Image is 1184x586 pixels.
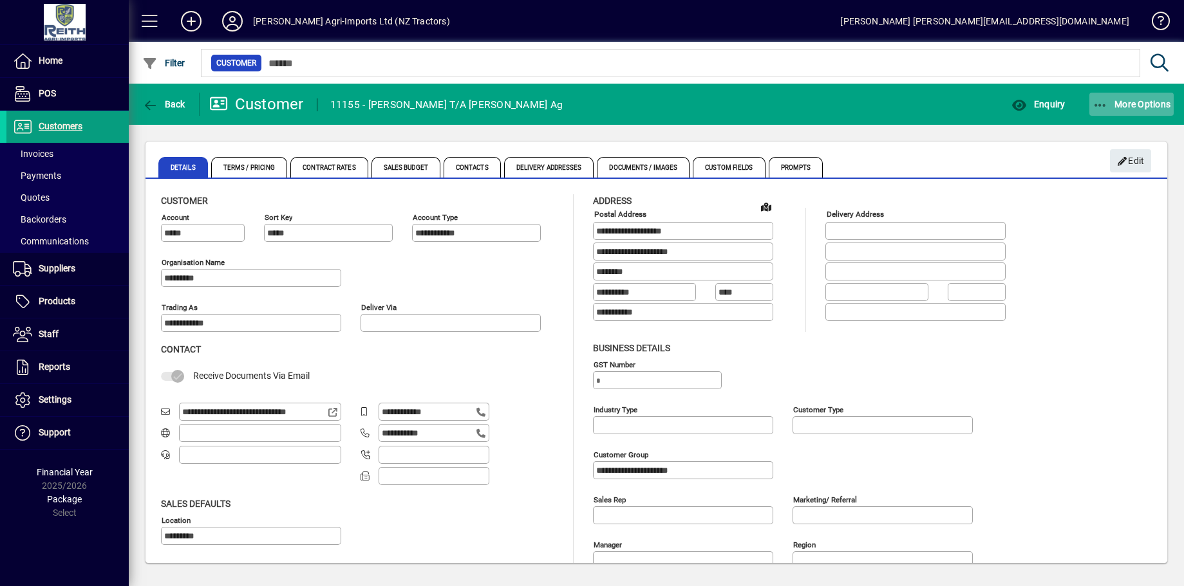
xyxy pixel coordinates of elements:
[39,329,59,339] span: Staff
[39,121,82,131] span: Customers
[39,55,62,66] span: Home
[161,196,208,206] span: Customer
[39,296,75,306] span: Products
[290,157,368,178] span: Contract Rates
[1093,99,1171,109] span: More Options
[162,303,198,312] mat-label: Trading as
[594,450,648,459] mat-label: Customer group
[6,351,129,383] a: Reports
[1117,151,1145,172] span: Edit
[162,213,189,222] mat-label: Account
[593,343,670,353] span: Business details
[171,10,212,33] button: Add
[6,143,129,165] a: Invoices
[39,394,71,405] span: Settings
[265,213,292,222] mat-label: Sort key
[597,157,690,178] span: Documents / Images
[6,187,129,208] a: Quotes
[162,258,225,267] mat-label: Organisation name
[330,95,563,115] div: 11155 - [PERSON_NAME] T/A [PERSON_NAME] Ag
[1008,93,1068,116] button: Enquiry
[6,253,129,285] a: Suppliers
[158,157,208,178] span: Details
[161,499,230,509] span: Sales defaults
[840,11,1129,32] div: [PERSON_NAME] [PERSON_NAME][EMAIL_ADDRESS][DOMAIN_NAME]
[162,515,191,524] mat-label: Location
[769,157,823,178] span: Prompts
[6,286,129,318] a: Products
[793,405,843,414] mat-label: Customer type
[13,192,50,203] span: Quotes
[6,165,129,187] a: Payments
[693,157,765,178] span: Custom Fields
[253,11,450,32] div: [PERSON_NAME] Agri-Imports Ltd (NZ Tractors)
[161,344,201,354] span: Contact
[6,45,129,77] a: Home
[142,58,185,68] span: Filter
[594,360,635,369] mat-label: GST Number
[39,427,71,437] span: Support
[13,214,66,224] span: Backorders
[1011,99,1065,109] span: Enquiry
[193,371,310,381] span: Receive Documents Via Email
[361,303,397,312] mat-label: Deliver via
[594,495,626,504] mat-label: Sales rep
[1110,149,1151,172] button: Edit
[6,230,129,252] a: Communications
[142,99,185,109] span: Back
[6,78,129,110] a: POS
[39,362,70,372] span: Reports
[444,157,501,178] span: Contacts
[13,149,53,159] span: Invoices
[756,196,776,217] a: View on map
[504,157,594,178] span: Delivery Addresses
[216,57,256,69] span: Customer
[209,94,304,114] div: Customer
[593,196,632,206] span: Address
[211,157,288,178] span: Terms / Pricing
[37,467,93,477] span: Financial Year
[212,10,253,33] button: Profile
[13,236,89,246] span: Communications
[13,170,61,181] span: Payments
[6,208,129,230] a: Backorders
[594,540,622,549] mat-label: Manager
[413,213,458,222] mat-label: Account Type
[793,495,857,504] mat-label: Marketing/ Referral
[39,88,56,98] span: POS
[139,93,189,116] button: Back
[793,540,816,549] mat-label: Region
[1089,93,1174,116] button: More Options
[371,157,440,178] span: Sales Budget
[129,93,200,116] app-page-header-button: Back
[139,51,189,75] button: Filter
[6,417,129,449] a: Support
[594,405,637,414] mat-label: Industry type
[6,384,129,416] a: Settings
[39,263,75,273] span: Suppliers
[1142,3,1168,44] a: Knowledge Base
[6,318,129,351] a: Staff
[47,494,82,504] span: Package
